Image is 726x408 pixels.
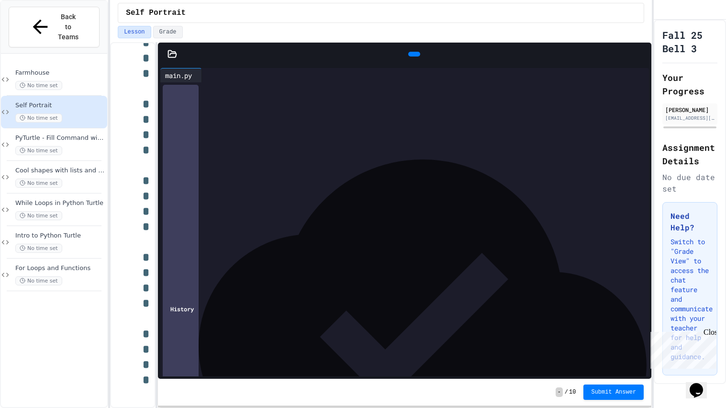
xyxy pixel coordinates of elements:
[662,141,717,168] h2: Assignment Details
[686,370,716,398] iframe: chat widget
[662,171,717,194] div: No due date set
[15,167,105,175] span: Cool shapes with lists and fun features
[665,105,715,114] div: [PERSON_NAME]
[15,134,105,142] span: PyTurtle - Fill Command with Random Number Generator
[15,69,105,77] span: Farmhouse
[118,26,151,38] button: Lesson
[15,102,105,110] span: Self Portrait
[9,7,100,47] button: Back to Teams
[153,26,183,38] button: Grade
[15,179,62,188] span: No time set
[591,388,636,396] span: Submit Answer
[565,388,568,396] span: /
[662,71,717,98] h2: Your Progress
[647,328,716,369] iframe: chat widget
[15,264,105,272] span: For Loops and Functions
[665,114,715,122] div: [EMAIL_ADDRESS][DOMAIN_NAME]
[4,4,66,61] div: Chat with us now!Close
[15,211,62,220] span: No time set
[160,70,197,80] div: main.py
[15,276,62,285] span: No time set
[15,232,105,240] span: Intro to Python Turtle
[57,12,79,42] span: Back to Teams
[556,387,563,397] span: -
[15,244,62,253] span: No time set
[569,388,576,396] span: 10
[160,68,202,82] div: main.py
[662,28,717,55] h1: Fall 25 Bell 3
[15,199,105,207] span: While Loops in Python Turtle
[670,237,709,362] p: Switch to "Grade View" to access the chat feature and communicate with your teacher for help and ...
[583,385,644,400] button: Submit Answer
[670,210,709,233] h3: Need Help?
[15,146,62,155] span: No time set
[15,81,62,90] span: No time set
[15,113,62,123] span: No time set
[126,7,186,19] span: Self Portrait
